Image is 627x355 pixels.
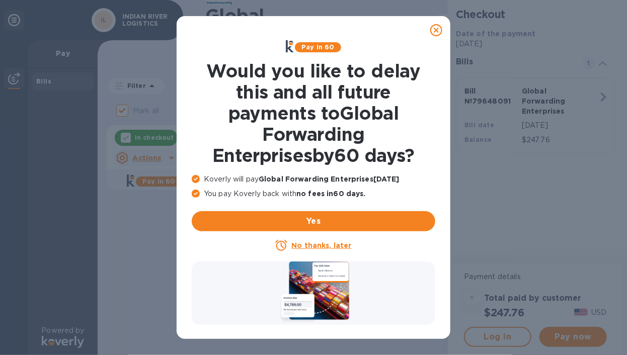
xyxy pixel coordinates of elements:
b: Global Forwarding Enterprises [DATE] [259,175,400,183]
h1: Would you like to delay this and all future payments to Global Forwarding Enterprises by 60 days ? [192,60,435,166]
b: no fees in 60 days . [296,190,365,198]
span: Yes [200,215,427,227]
p: You pay Koverly back with [192,189,435,199]
button: Yes [192,211,435,231]
b: Pay in 60 [301,43,334,51]
u: No thanks, later [291,241,351,249]
p: Koverly will pay [192,174,435,185]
